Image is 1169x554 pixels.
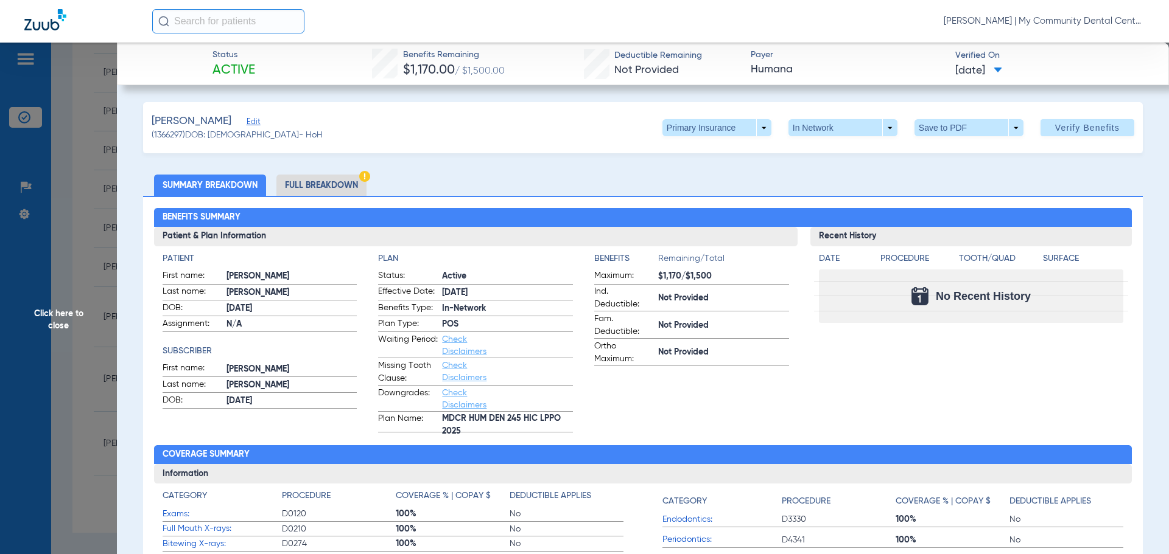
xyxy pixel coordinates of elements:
[1041,119,1134,136] button: Verify Benefits
[510,490,623,507] app-breakdown-title: Deductible Applies
[594,252,658,269] app-breakdown-title: Benefits
[226,302,357,315] span: [DATE]
[359,171,370,182] img: Hazard
[594,269,654,284] span: Maximum:
[226,363,357,376] span: [PERSON_NAME]
[662,533,782,546] span: Periodontics:
[282,490,331,502] h4: Procedure
[594,313,654,338] span: Fam. Deductible:
[226,379,357,392] span: [PERSON_NAME]
[662,490,782,512] app-breakdown-title: Category
[378,269,438,284] span: Status:
[276,175,367,196] li: Full Breakdown
[819,252,870,265] h4: Date
[163,394,222,409] span: DOB:
[810,227,1132,246] h3: Recent History
[212,62,255,79] span: Active
[212,49,255,61] span: Status
[163,362,222,376] span: First name:
[163,538,282,550] span: Bitewing X-rays:
[662,119,771,136] button: Primary Insurance
[914,119,1023,136] button: Save to PDF
[442,361,486,382] a: Check Disclaimers
[751,49,945,61] span: Payer
[1055,123,1120,133] span: Verify Benefits
[658,252,789,269] span: Remaining/Total
[658,270,789,283] span: $1,170/$1,500
[510,490,591,502] h4: Deductible Applies
[662,495,707,508] h4: Category
[163,490,207,502] h4: Category
[396,508,510,520] span: 100%
[1108,496,1169,554] div: Chat Widget
[282,508,396,520] span: D0120
[154,445,1132,465] h2: Coverage Summary
[378,302,438,316] span: Benefits Type:
[782,495,830,508] h4: Procedure
[510,508,623,520] span: No
[24,9,66,30] img: Zuub Logo
[594,285,654,311] span: Ind. Deductible:
[782,513,896,525] span: D3330
[442,286,573,299] span: [DATE]
[1043,252,1123,269] app-breakdown-title: Surface
[378,252,573,265] h4: Plan
[163,490,282,507] app-breakdown-title: Category
[880,252,955,269] app-breakdown-title: Procedure
[658,319,789,332] span: Not Provided
[154,208,1132,227] h2: Benefits Summary
[163,317,222,332] span: Assignment:
[1009,495,1091,508] h4: Deductible Applies
[658,292,789,305] span: Not Provided
[282,490,396,507] app-breakdown-title: Procedure
[247,117,258,129] span: Edit
[282,523,396,535] span: D0210
[378,317,438,332] span: Plan Type:
[594,252,658,265] h4: Benefits
[442,318,573,331] span: POS
[658,346,789,359] span: Not Provided
[163,378,222,393] span: Last name:
[163,508,282,521] span: Exams:
[955,63,1002,78] span: [DATE]
[163,345,357,358] h4: Subscriber
[1009,490,1123,512] app-breakdown-title: Deductible Applies
[1043,252,1123,265] h4: Surface
[896,495,991,508] h4: Coverage % | Copay $
[226,270,357,283] span: [PERSON_NAME]
[896,490,1009,512] app-breakdown-title: Coverage % | Copay $
[896,513,1009,525] span: 100%
[614,64,679,75] span: Not Provided
[378,285,438,300] span: Effective Date:
[226,395,357,407] span: [DATE]
[154,227,798,246] h3: Patient & Plan Information
[662,513,782,526] span: Endodontics:
[152,9,304,33] input: Search for patients
[782,490,896,512] app-breakdown-title: Procedure
[163,522,282,535] span: Full Mouth X-rays:
[163,269,222,284] span: First name:
[396,538,510,550] span: 100%
[152,129,323,142] span: (1366297) DOB: [DEMOGRAPHIC_DATA] - HoH
[1009,534,1123,546] span: No
[378,412,438,432] span: Plan Name:
[455,66,505,76] span: / $1,500.00
[788,119,897,136] button: In Network
[510,538,623,550] span: No
[163,302,222,316] span: DOB:
[378,359,438,385] span: Missing Tooth Clause:
[896,534,1009,546] span: 100%
[226,318,357,331] span: N/A
[782,534,896,546] span: D4341
[911,287,929,305] img: Calendar
[163,252,357,265] h4: Patient
[594,340,654,365] span: Ortho Maximum:
[1009,513,1123,525] span: No
[944,15,1145,27] span: [PERSON_NAME] | My Community Dental Centers
[819,252,870,269] app-breakdown-title: Date
[158,16,169,27] img: Search Icon
[959,252,1039,265] h4: Tooth/Quad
